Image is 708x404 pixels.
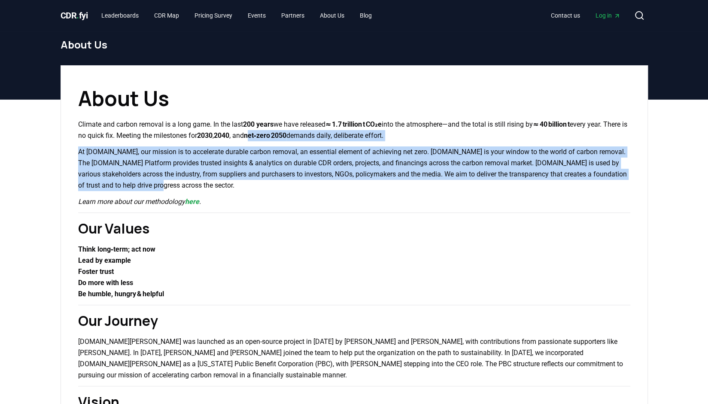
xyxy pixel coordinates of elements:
[78,218,630,239] h2: Our Values
[78,310,630,331] h2: Our Journey
[188,8,239,23] a: Pricing Survey
[78,279,133,287] strong: Do more with less
[78,146,630,191] p: At [DOMAIN_NAME], our mission is to accelerate durable carbon removal, an essential element of ac...
[78,336,630,381] p: [DOMAIN_NAME][PERSON_NAME] was launched as an open-source project in [DATE] by [PERSON_NAME] and ...
[61,10,88,21] span: CDR fyi
[243,120,273,128] strong: 200 years
[147,8,186,23] a: CDR Map
[244,131,287,140] strong: net‑zero 2050
[589,8,627,23] a: Log in
[61,38,648,52] h1: About Us
[78,267,114,276] strong: Foster trust
[185,197,199,206] a: here
[533,120,569,128] strong: ≈ 40 billion t
[78,245,156,253] strong: Think long‑term; act now
[274,8,311,23] a: Partners
[78,119,630,141] p: Climate and carbon removal is a long game. In the last we have released into the atmosphere—and t...
[78,197,201,206] em: Learn more about our methodology .
[241,8,273,23] a: Events
[544,8,627,23] nav: Main
[596,11,620,20] span: Log in
[325,120,382,128] strong: ≈ 1.7 trillion t CO₂e
[313,8,351,23] a: About Us
[544,8,587,23] a: Contact us
[61,9,88,21] a: CDR.fyi
[78,83,630,114] h1: About Us
[78,290,164,298] strong: Be humble, hungry & helpful
[353,8,379,23] a: Blog
[197,131,213,140] strong: 2030
[94,8,379,23] nav: Main
[78,256,131,264] strong: Lead by example
[214,131,229,140] strong: 2040
[94,8,146,23] a: Leaderboards
[76,10,79,21] span: .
